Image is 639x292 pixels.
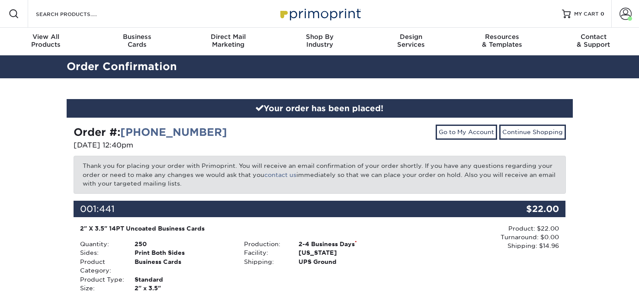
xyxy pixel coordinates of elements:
div: Your order has been placed! [67,99,573,118]
div: $22.00 [484,201,566,217]
a: BusinessCards [91,28,183,55]
div: Production: [238,240,292,248]
span: MY CART [574,10,599,18]
div: Print Both Sides [128,248,238,257]
strong: Order #: [74,126,227,138]
span: Shop By [274,33,365,41]
img: Primoprint [276,4,363,23]
a: Shop ByIndustry [274,28,365,55]
span: Business [91,33,183,41]
div: UPS Ground [292,257,401,266]
div: Services [365,33,456,48]
div: Cards [91,33,183,48]
div: Shipping: [238,257,292,266]
input: SEARCH PRODUCTS..... [35,9,119,19]
a: Resources& Templates [456,28,548,55]
div: Facility: [238,248,292,257]
div: 2" X 3.5" 14PT Uncoated Business Cards [80,224,395,233]
div: Product Type: [74,275,128,284]
a: Contact& Support [548,28,639,55]
a: DesignServices [365,28,456,55]
div: Quantity: [74,240,128,248]
p: Thank you for placing your order with Primoprint. You will receive an email confirmation of your ... [74,156,566,193]
div: & Templates [456,33,548,48]
span: Design [365,33,456,41]
a: Continue Shopping [499,125,566,139]
span: 441 [99,204,115,214]
p: [DATE] 12:40pm [74,140,313,151]
a: Direct MailMarketing [183,28,274,55]
div: Product: $22.00 Turnaround: $0.00 Shipping: $14.96 [401,224,559,250]
div: Marketing [183,33,274,48]
div: [US_STATE] [292,248,401,257]
div: 2-4 Business Days [292,240,401,248]
a: [PHONE_NUMBER] [120,126,227,138]
div: 001: [74,201,484,217]
div: 250 [128,240,238,248]
div: Sides: [74,248,128,257]
a: contact us [264,171,296,178]
span: Direct Mail [183,33,274,41]
a: Go to My Account [436,125,497,139]
div: Industry [274,33,365,48]
div: Product Category: [74,257,128,275]
h2: Order Confirmation [60,59,579,75]
div: Business Cards [128,257,238,275]
div: Standard [128,275,238,284]
span: 0 [600,11,604,17]
span: Contact [548,33,639,41]
div: & Support [548,33,639,48]
span: Resources [456,33,548,41]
